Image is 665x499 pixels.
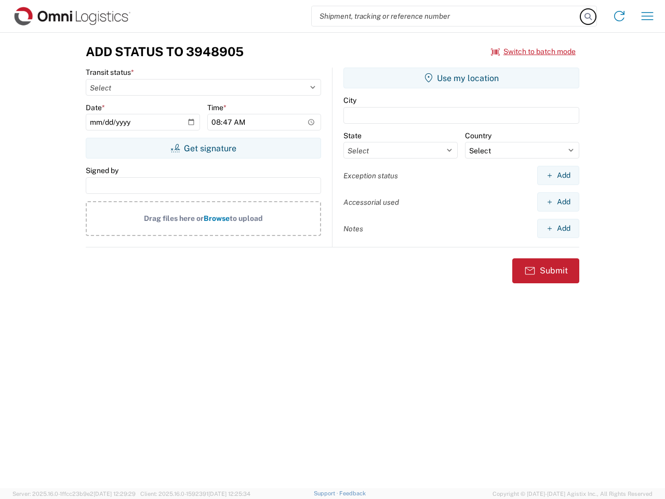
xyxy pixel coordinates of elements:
[12,491,136,497] span: Server: 2025.16.0-1ffcc23b9e2
[537,192,579,212] button: Add
[339,490,366,496] a: Feedback
[204,214,230,222] span: Browse
[343,224,363,233] label: Notes
[537,219,579,238] button: Add
[465,131,491,140] label: Country
[144,214,204,222] span: Drag files here or
[86,103,105,112] label: Date
[207,103,227,112] label: Time
[491,43,576,60] button: Switch to batch mode
[343,171,398,180] label: Exception status
[343,96,356,105] label: City
[312,6,581,26] input: Shipment, tracking or reference number
[94,491,136,497] span: [DATE] 12:29:29
[208,491,250,497] span: [DATE] 12:25:34
[86,138,321,159] button: Get signature
[512,258,579,283] button: Submit
[140,491,250,497] span: Client: 2025.16.0-1592391
[86,44,244,59] h3: Add Status to 3948905
[343,131,362,140] label: State
[343,68,579,88] button: Use my location
[343,198,399,207] label: Accessorial used
[537,166,579,185] button: Add
[314,490,340,496] a: Support
[493,489,653,498] span: Copyright © [DATE]-[DATE] Agistix Inc., All Rights Reserved
[86,166,118,175] label: Signed by
[230,214,263,222] span: to upload
[86,68,134,77] label: Transit status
